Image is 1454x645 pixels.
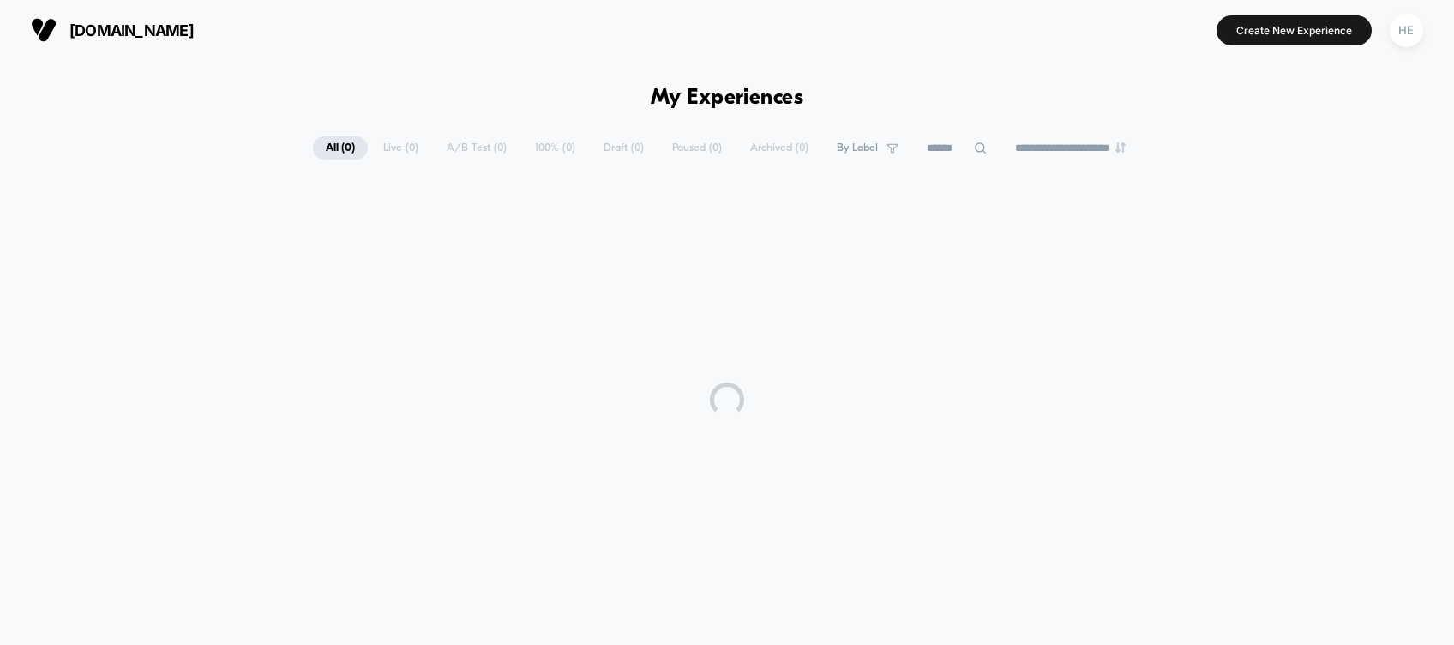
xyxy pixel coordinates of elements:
[651,86,804,111] h1: My Experiences
[26,16,199,44] button: [DOMAIN_NAME]
[69,21,194,39] span: [DOMAIN_NAME]
[1385,13,1428,48] button: HE
[1115,142,1126,153] img: end
[1217,15,1372,45] button: Create New Experience
[313,136,368,160] span: All ( 0 )
[1390,14,1423,47] div: HE
[31,17,57,43] img: Visually logo
[837,142,878,154] span: By Label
